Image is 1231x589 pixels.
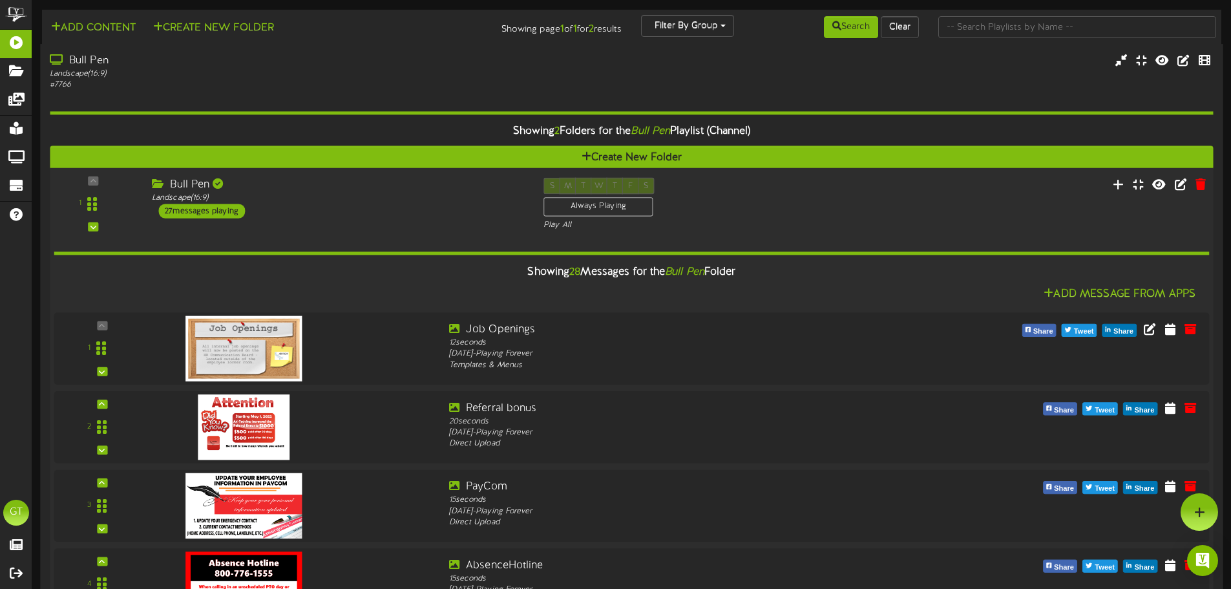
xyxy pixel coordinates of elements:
img: c056a4c7-9f4a-40fc-b892-0d57af83e9d0.png [185,316,302,381]
span: 28 [569,266,580,278]
div: 27 messages playing [158,204,245,218]
div: # 7766 [50,80,523,91]
span: Tweet [1092,403,1117,417]
span: Tweet [1071,325,1097,339]
button: Add Content [47,20,140,36]
span: Share [1051,482,1077,496]
button: Create New Folder [50,146,1213,170]
span: Share [1131,403,1157,417]
div: PayCom [449,480,911,495]
div: GT [3,500,29,526]
span: Tweet [1092,561,1117,575]
div: [DATE] - Playing Forever [449,506,911,517]
button: Share [1123,402,1157,415]
span: Share [1051,403,1077,417]
div: Referral bonus [449,401,911,416]
span: Share [1131,482,1157,496]
button: Tweet [1062,324,1097,337]
button: Share [1123,559,1157,572]
button: Create New Folder [149,20,278,36]
strong: 1 [560,23,564,35]
div: 15 seconds [449,495,911,506]
div: Landscape ( 16:9 ) [50,69,523,80]
button: Add Message From Apps [1040,286,1199,303]
span: Share [1051,561,1077,575]
div: Job Openings [449,323,911,337]
strong: 1 [573,23,577,35]
button: Search [824,16,878,38]
span: Share [1111,325,1136,339]
div: Play All [543,220,817,231]
div: 12 seconds [449,337,911,348]
button: Tweet [1082,481,1118,494]
i: Bull Pen [631,126,669,138]
div: Always Playing [543,197,653,217]
div: 15 seconds [449,573,911,584]
img: 6dd6445e-01ae-4677-ae77-6d2912c0b885updateyourpersonalinfo-paycom.png [185,473,302,539]
button: Share [1043,402,1077,415]
img: d3ce8465-9732-48d9-a977-9e16870e0aeerefferalbonus.jpg [198,394,289,460]
div: Showing page of for results [434,15,631,37]
button: Tweet [1082,402,1118,415]
div: Open Intercom Messenger [1187,545,1218,576]
i: Bull Pen [665,266,704,278]
div: AbsenceHotline [449,558,911,573]
button: Clear [881,16,919,38]
button: Share [1043,481,1077,494]
div: Templates & Menus [449,359,911,370]
div: Bull Pen [152,178,524,193]
div: Direct Upload [449,438,911,449]
button: Share [1123,481,1157,494]
span: Share [1131,561,1157,575]
div: [DATE] - Playing Forever [449,427,911,438]
button: Share [1043,559,1077,572]
button: Share [1022,324,1056,337]
div: Direct Upload [449,517,911,528]
span: Tweet [1092,482,1117,496]
button: Tweet [1082,559,1118,572]
div: [DATE] - Playing Forever [449,348,911,359]
span: 2 [554,126,560,138]
strong: 2 [589,23,594,35]
input: -- Search Playlists by Name -- [938,16,1216,38]
button: Share [1102,324,1137,337]
button: Filter By Group [641,15,734,37]
div: Bull Pen [50,54,523,69]
div: Landscape ( 16:9 ) [152,193,524,204]
span: Share [1031,325,1056,339]
div: Showing Folders for the Playlist (Channel) [40,118,1223,146]
div: Showing Messages for the Folder [44,259,1219,286]
div: 20 seconds [449,416,911,427]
